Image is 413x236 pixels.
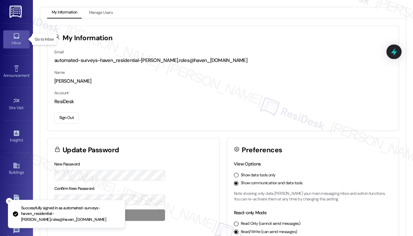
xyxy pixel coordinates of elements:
[23,137,24,141] span: •
[234,191,392,202] p: Note: showing only data [PERSON_NAME] your main messaging inbox and admin functions. You can re-a...
[84,7,117,18] button: Manage Users
[54,162,80,167] label: New Password
[54,49,64,55] label: Email
[63,35,113,42] h3: My Information
[10,6,23,18] img: ResiDesk Logo
[54,70,65,75] label: Name
[3,160,30,178] a: Buildings
[54,90,69,96] label: Account
[54,98,392,105] div: ResiDesk
[241,229,297,235] label: Read/Write (can send messages)
[234,210,266,216] label: Read-only Mode
[241,180,303,186] label: Show communication and data tools
[35,37,54,42] p: Go to Inbox
[3,30,30,48] a: Inbox
[54,112,79,124] button: Sign Out
[234,161,261,167] label: View Options
[3,192,30,210] a: Leads
[6,198,13,204] button: Close toast
[242,147,282,154] h3: Preferences
[24,104,25,109] span: •
[3,95,30,113] a: Site Visit •
[54,57,392,64] div: automated-surveys-haven_residential-[PERSON_NAME].roles@haven_[DOMAIN_NAME]
[241,221,300,227] label: Read Only (cannot send messages)
[54,78,392,85] div: [PERSON_NAME]
[63,147,119,154] h3: Update Password
[29,72,30,77] span: •
[3,128,30,145] a: Insights •
[47,7,82,18] button: My Information
[21,205,120,223] p: Successfully signed in as automated-surveys-haven_residential-[PERSON_NAME].roles@haven_[DOMAIN_N...
[241,172,276,178] label: Show data tools only
[54,186,95,191] label: Confirm New Password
